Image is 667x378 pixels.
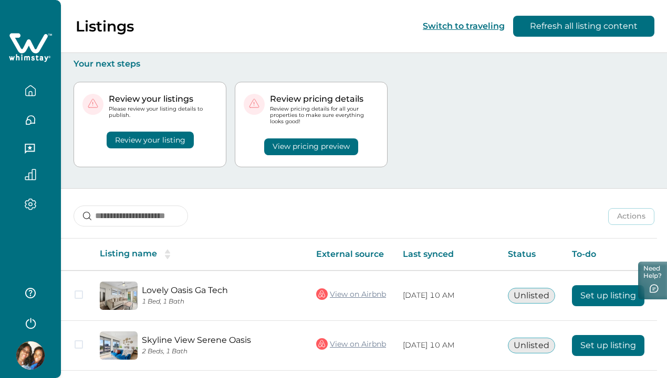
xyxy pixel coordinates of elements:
[109,106,217,118] p: Please review your listing details to publish.
[100,331,138,360] img: propertyImage_Skyline View Serene Oasis
[91,239,308,271] th: Listing name
[74,59,654,69] p: Your next steps
[142,285,299,295] a: Lovely Oasis Ga Tech
[107,132,194,148] button: Review your listing
[572,285,644,306] button: Set up listing
[572,335,644,356] button: Set up listing
[608,208,654,225] button: Actions
[157,249,178,260] button: sorting
[423,21,505,31] button: Switch to traveling
[316,287,386,301] a: View on Airbnb
[76,17,134,35] p: Listings
[499,239,564,271] th: Status
[316,337,386,351] a: View on Airbnb
[100,282,138,310] img: propertyImage_Lovely Oasis Ga Tech
[508,288,555,304] button: Unlisted
[270,106,379,125] p: Review pricing details for all your properties to make sure everything looks good!
[564,239,653,271] th: To-do
[264,138,358,155] button: View pricing preview
[513,16,654,37] button: Refresh all listing content
[16,341,45,370] img: Whimstay Host
[109,94,217,104] p: Review your listings
[142,335,299,345] a: Skyline View Serene Oasis
[394,239,499,271] th: Last synced
[142,298,299,306] p: 1 Bed, 1 Bath
[270,94,379,104] p: Review pricing details
[403,340,491,351] p: [DATE] 10 AM
[403,290,491,301] p: [DATE] 10 AM
[508,338,555,353] button: Unlisted
[142,348,299,355] p: 2 Beds, 1 Bath
[308,239,394,271] th: External source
